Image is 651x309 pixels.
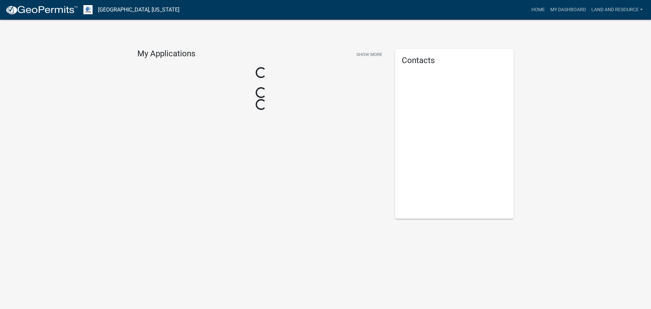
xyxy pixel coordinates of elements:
a: My Dashboard [548,3,589,16]
button: Show More [354,49,385,60]
h5: Contacts [402,56,507,65]
a: Home [529,3,548,16]
a: Land and Resource [589,3,646,16]
img: Otter Tail County, Minnesota [83,5,93,14]
h4: My Applications [137,49,195,59]
a: [GEOGRAPHIC_DATA], [US_STATE] [98,4,179,16]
